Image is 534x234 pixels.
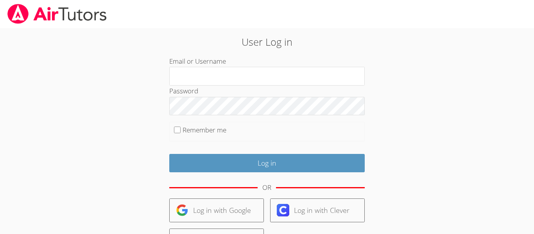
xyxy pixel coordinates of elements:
input: Log in [169,154,365,172]
a: Log in with Google [169,198,264,222]
div: OR [262,182,271,193]
label: Password [169,86,198,95]
label: Email or Username [169,57,226,66]
img: google-logo-50288ca7cdecda66e5e0955fdab243c47b7ad437acaf1139b6f446037453330a.svg [176,204,188,216]
a: Log in with Clever [270,198,365,222]
img: clever-logo-6eab21bc6e7a338710f1a6ff85c0baf02591cd810cc4098c63d3a4b26e2feb20.svg [277,204,289,216]
h2: User Log in [123,34,411,49]
label: Remember me [183,125,226,134]
img: airtutors_banner-c4298cdbf04f3fff15de1276eac7730deb9818008684d7c2e4769d2f7ddbe033.png [7,4,108,24]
